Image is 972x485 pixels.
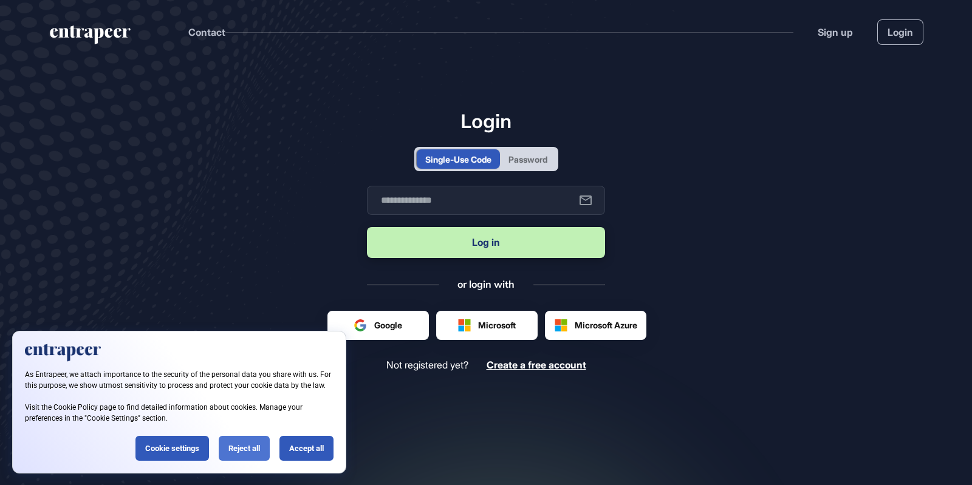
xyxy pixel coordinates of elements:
a: entrapeer-logo [49,25,132,49]
div: Single-Use Code [425,153,491,166]
span: Not registered yet? [386,359,468,371]
div: or login with [457,277,515,291]
a: Create a free account [487,359,586,371]
h1: Login [367,109,605,132]
span: Create a free account [487,359,586,371]
a: Sign up [818,25,853,39]
a: Login [877,19,923,45]
button: Log in [367,227,605,258]
div: Password [508,153,547,166]
button: Contact [188,24,225,40]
